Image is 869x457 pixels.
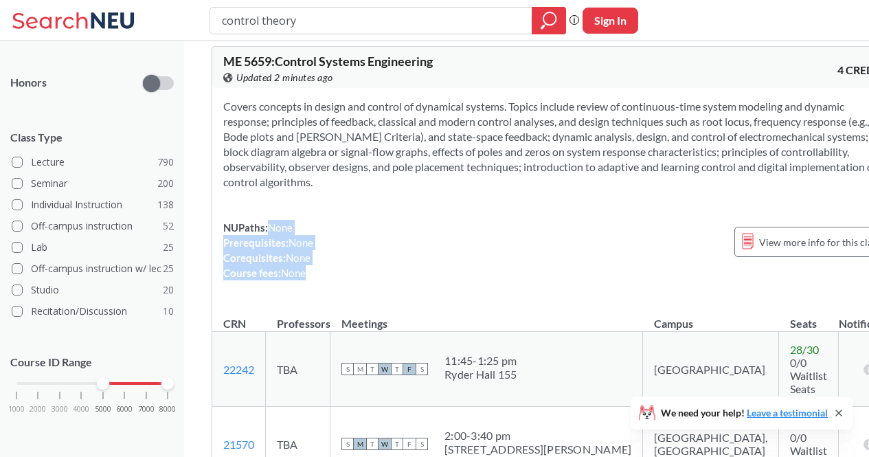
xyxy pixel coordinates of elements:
[30,405,46,413] span: 2000
[157,155,174,170] span: 790
[12,260,174,278] label: Off-campus instruction w/ lec
[366,363,379,375] span: T
[223,438,254,451] a: 21570
[163,282,174,298] span: 20
[341,438,354,450] span: S
[157,197,174,212] span: 138
[354,438,366,450] span: M
[289,236,313,249] span: None
[12,217,174,235] label: Off-campus instruction
[266,332,330,407] td: TBA
[138,405,155,413] span: 7000
[223,363,254,376] a: 22242
[583,8,638,34] button: Sign In
[157,176,174,191] span: 200
[10,355,174,370] p: Course ID Range
[163,219,174,234] span: 52
[643,302,779,332] th: Campus
[444,443,631,456] div: [STREET_ADDRESS][PERSON_NAME]
[8,405,25,413] span: 1000
[281,267,306,279] span: None
[95,405,111,413] span: 5000
[12,175,174,192] label: Seminar
[790,356,827,395] span: 0/0 Waitlist Seats
[341,363,354,375] span: S
[790,343,819,356] span: 28 / 30
[163,304,174,319] span: 10
[747,407,828,419] a: Leave a testimonial
[643,332,779,407] td: [GEOGRAPHIC_DATA]
[379,363,391,375] span: W
[221,9,522,32] input: Class, professor, course number, "phrase"
[12,238,174,256] label: Lab
[444,429,631,443] div: 2:00 - 3:40 pm
[223,54,433,69] span: ME 5659 : Control Systems Engineering
[236,70,333,85] span: Updated 2 minutes ago
[661,408,828,418] span: We need your help!
[286,252,311,264] span: None
[366,438,379,450] span: T
[52,405,68,413] span: 3000
[532,7,566,34] div: magnifying glass
[12,302,174,320] label: Recitation/Discussion
[10,75,47,91] p: Honors
[159,405,176,413] span: 8000
[444,368,517,381] div: Ryder Hall 155
[73,405,89,413] span: 4000
[268,221,293,234] span: None
[12,153,174,171] label: Lecture
[12,281,174,299] label: Studio
[403,363,416,375] span: F
[266,302,330,332] th: Professors
[391,438,403,450] span: T
[403,438,416,450] span: F
[444,354,517,368] div: 11:45 - 1:25 pm
[163,261,174,276] span: 25
[416,438,428,450] span: S
[379,438,391,450] span: W
[391,363,403,375] span: T
[330,302,643,332] th: Meetings
[10,130,174,145] span: Class Type
[354,363,366,375] span: M
[12,196,174,214] label: Individual Instruction
[223,220,313,280] div: NUPaths: Prerequisites: Corequisites: Course fees:
[416,363,428,375] span: S
[541,11,557,30] svg: magnifying glass
[223,316,246,331] div: CRN
[116,405,133,413] span: 6000
[163,240,174,255] span: 25
[779,302,839,332] th: Seats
